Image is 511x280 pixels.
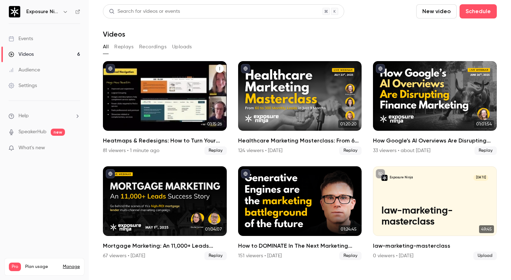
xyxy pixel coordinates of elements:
[106,169,115,178] button: published
[373,252,413,259] div: 0 viewers • [DATE]
[390,176,413,180] p: Exposure Ninja
[376,169,385,178] button: unpublished
[373,166,497,260] li: law-marketing-masterclass
[172,41,192,53] button: Uploads
[9,112,80,120] li: help-dropdown-opener
[238,136,362,145] h2: Healthcare Marketing Masterclass: From 60 to 300+ Monthly Leads in Only 9 Months
[339,146,362,155] span: Replay
[106,64,115,73] button: published
[18,112,29,120] span: Help
[373,166,497,260] a: law-marketing-masterclassExposure Ninja[DATE]law-marketing-masterclass49:45law-marketing-mastercl...
[373,147,430,154] div: 33 viewers • about [DATE]
[103,136,227,145] h2: Heatmaps & Redesigns: How to Turn Your Website Into a Lead Generation Machine for 2026
[9,51,34,58] div: Videos
[376,64,385,73] button: published
[474,146,497,155] span: Replay
[241,64,250,73] button: published
[72,145,80,151] iframe: Noticeable Trigger
[9,6,20,17] img: Exposure Ninja
[204,146,227,155] span: Replay
[381,205,489,228] p: law-marketing-masterclass
[51,129,65,136] span: new
[103,252,145,259] div: 67 viewers • [DATE]
[238,252,282,259] div: 151 viewers • [DATE]
[241,169,250,178] button: published
[109,8,180,15] div: Search for videos or events
[9,82,37,89] div: Settings
[238,166,362,260] a: 01:24:45How to DOMINATE In The Next Marketing Battleground151 viewers • [DATE]Replay
[9,66,40,74] div: Audience
[473,252,497,260] span: Upload
[9,35,33,42] div: Events
[114,41,133,53] button: Replays
[416,4,457,18] button: New video
[18,144,45,152] span: What's new
[103,4,497,276] section: Videos
[238,166,362,260] li: How to DOMINATE In The Next Marketing Battleground
[339,225,359,233] span: 01:24:45
[103,242,227,250] h2: Mortgage Marketing: An 11,000+ Leads Success Story
[103,41,109,53] button: All
[25,264,59,270] span: Plan usage
[339,252,362,260] span: Replay
[373,61,497,155] li: How Google’s AI Overviews Are Disrupting Finance Marketing
[18,128,46,136] a: SpeakerHub
[479,225,494,233] span: 49:45
[9,263,21,271] span: Pro
[203,225,224,233] span: 01:04:07
[103,166,227,260] li: Mortgage Marketing: An 11,000+ Leads Success Story
[373,242,497,250] h2: law-marketing-masterclass
[373,61,497,155] a: 01:01:54How Google’s AI Overviews Are Disrupting Finance Marketing33 viewers • about [DATE]Replay
[338,120,359,128] span: 01:20:20
[238,61,362,155] a: 01:20:20Healthcare Marketing Masterclass: From 60 to 300+ Monthly Leads in Only 9 Months124 viewe...
[103,61,227,155] li: Heatmaps & Redesigns: How to Turn Your Website Into a Lead Generation Machine for 2026
[63,264,80,270] a: Manage
[238,147,282,154] div: 124 viewers • [DATE]
[473,175,488,181] span: [DATE]
[474,120,494,128] span: 01:01:54
[103,166,227,260] a: 01:04:07Mortgage Marketing: An 11,000+ Leads Success Story67 viewers • [DATE]Replay
[103,147,159,154] div: 81 viewers • 1 minute ago
[238,242,362,250] h2: How to DOMINATE In The Next Marketing Battleground
[238,61,362,155] li: Healthcare Marketing Masterclass: From 60 to 300+ Monthly Leads in Only 9 Months
[103,30,125,38] h1: Videos
[103,61,497,260] ul: Videos
[460,4,497,18] button: Schedule
[103,61,227,155] a: 01:15:26Heatmaps & Redesigns: How to Turn Your Website Into a Lead Generation Machine for 202681 ...
[205,120,224,128] span: 01:15:26
[26,8,60,15] h6: Exposure Ninja
[204,252,227,260] span: Replay
[139,41,166,53] button: Recordings
[373,136,497,145] h2: How Google’s AI Overviews Are Disrupting Finance Marketing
